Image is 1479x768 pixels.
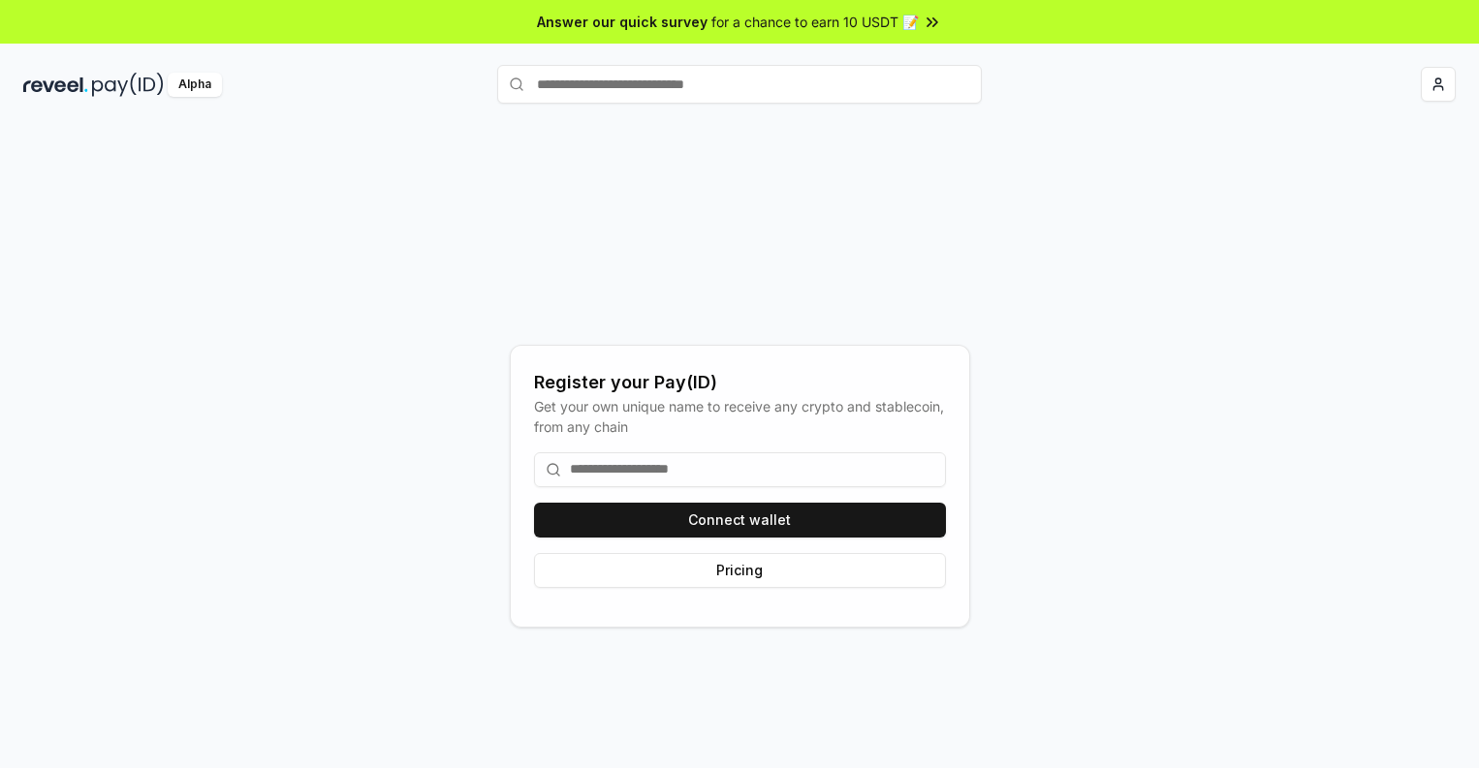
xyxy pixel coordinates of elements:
div: Alpha [168,73,222,97]
div: Get your own unique name to receive any crypto and stablecoin, from any chain [534,396,946,437]
button: Connect wallet [534,503,946,538]
button: Pricing [534,553,946,588]
span: for a chance to earn 10 USDT 📝 [711,12,919,32]
div: Register your Pay(ID) [534,369,946,396]
img: reveel_dark [23,73,88,97]
span: Answer our quick survey [537,12,708,32]
img: pay_id [92,73,164,97]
